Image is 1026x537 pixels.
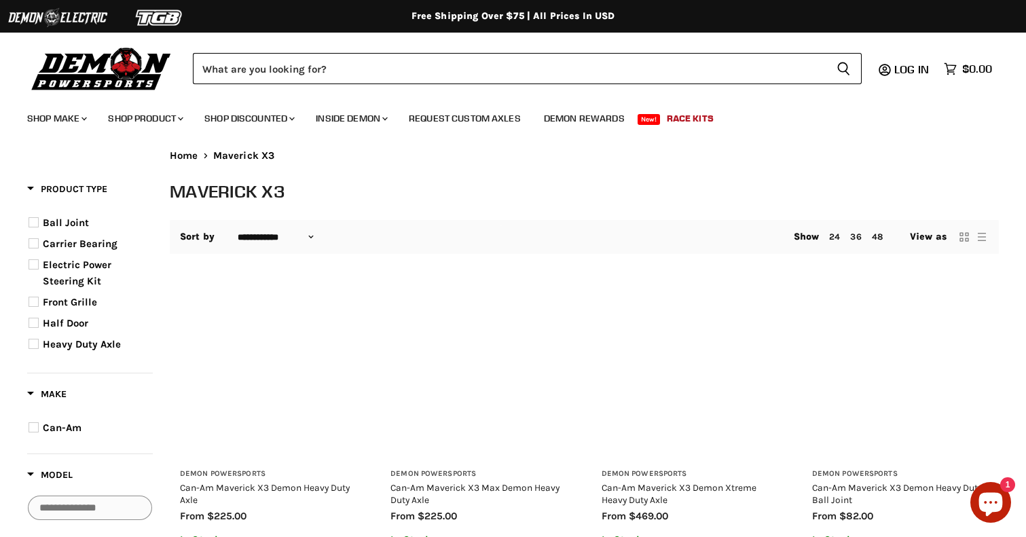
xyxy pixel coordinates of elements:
[829,232,840,242] a: 24
[180,282,356,459] a: Can-Am Maverick X3 Demon Heavy Duty Axle
[894,62,929,76] span: Log in
[170,150,999,162] nav: Breadcrumbs
[109,5,210,31] img: TGB Logo 2
[839,510,873,522] span: $82.00
[812,282,989,459] a: Can-Am Maverick X3 Demon Heavy Duty Ball Joint
[390,469,567,479] h3: Demon Powersports
[193,53,862,84] form: Product
[390,482,560,505] a: Can-Am Maverick X3 Max Demon Heavy Duty Axle
[27,388,67,405] button: Filter by Make
[390,510,415,522] span: from
[28,496,152,520] input: Search Options
[306,105,396,132] a: Inside Demon
[43,422,81,434] span: Can-Am
[27,388,67,400] span: Make
[194,105,303,132] a: Shop Discounted
[794,231,820,242] span: Show
[966,482,1015,526] inbox-online-store-chat: Shopify online store chat
[43,317,88,329] span: Half Door
[193,53,826,84] input: Search
[602,510,626,522] span: from
[17,99,989,132] ul: Main menu
[975,230,989,244] button: list view
[17,105,95,132] a: Shop Make
[170,150,198,162] a: Home
[418,510,457,522] span: $225.00
[390,282,567,459] a: Can-Am Maverick X3 Max Demon Heavy Duty Axle
[602,282,778,459] a: Can-Am Maverick X3 Demon Xtreme Heavy Duty Axle
[43,217,89,229] span: Ball Joint
[629,510,668,522] span: $469.00
[812,510,837,522] span: from
[534,105,635,132] a: Demon Rewards
[888,63,937,75] a: Log in
[27,44,176,92] img: Demon Powersports
[602,469,778,479] h3: Demon Powersports
[826,53,862,84] button: Search
[180,232,215,242] label: Sort by
[812,469,989,479] h3: Demon Powersports
[180,482,350,505] a: Can-Am Maverick X3 Demon Heavy Duty Axle
[43,338,121,350] span: Heavy Duty Axle
[7,5,109,31] img: Demon Electric Logo 2
[27,183,107,195] span: Product Type
[399,105,531,132] a: Request Custom Axles
[872,232,883,242] a: 48
[207,510,246,522] span: $225.00
[812,482,982,505] a: Can-Am Maverick X3 Demon Heavy Duty Ball Joint
[43,259,111,287] span: Electric Power Steering Kit
[180,510,204,522] span: from
[937,59,999,79] a: $0.00
[27,468,73,485] button: Filter by Model
[962,62,992,75] span: $0.00
[43,238,117,250] span: Carrier Bearing
[98,105,191,132] a: Shop Product
[27,469,73,481] span: Model
[850,232,861,242] a: 36
[170,180,999,202] h1: Maverick X3
[180,469,356,479] h3: Demon Powersports
[170,220,999,254] nav: Collection utilities
[602,482,756,505] a: Can-Am Maverick X3 Demon Xtreme Heavy Duty Axle
[43,296,97,308] span: Front Grille
[213,150,275,162] span: Maverick X3
[27,183,107,200] button: Filter by Product Type
[657,105,724,132] a: Race Kits
[638,114,661,125] span: New!
[957,230,971,244] button: grid view
[910,232,947,242] span: View as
